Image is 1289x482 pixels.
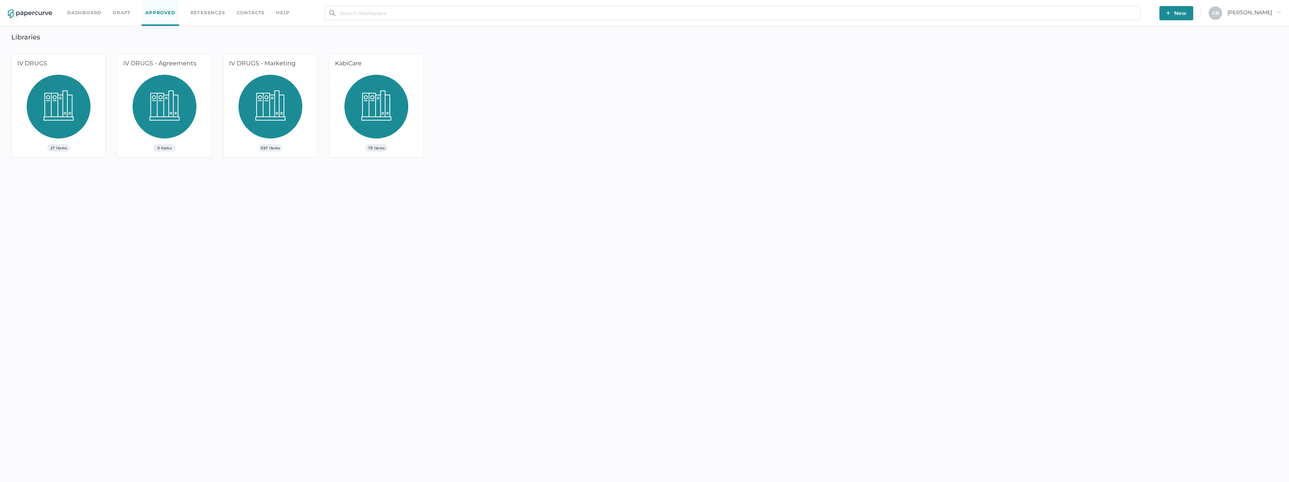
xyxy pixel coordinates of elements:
button: New [1159,6,1193,20]
div: IV DRUGS [12,54,103,75]
img: search.bf03fe8b.svg [329,10,335,16]
div: help [276,9,290,17]
img: library_icon.d60aa8ac.svg [133,75,196,144]
a: References [190,9,225,17]
img: library_icon.d60aa8ac.svg [344,75,408,144]
input: Search Workspace [325,6,1141,20]
a: Dashboard [67,9,101,17]
img: library_icon.d60aa8ac.svg [238,75,302,144]
a: Draft [113,9,130,17]
i: arrow_right [1276,9,1281,15]
img: library_icon.d60aa8ac.svg [27,75,91,144]
span: 597 Items [259,144,282,152]
span: 0 Items [153,144,176,152]
img: papercurve-logo-colour.7244d18c.svg [8,9,52,18]
span: [PERSON_NAME] [1227,9,1281,16]
span: New [1166,6,1186,20]
a: IV DRUGS - Marketing597 Items [223,54,317,157]
div: IV DRUGS - Marketing [223,54,315,75]
span: C N [1212,10,1219,16]
a: KabiCare79 Items [329,54,423,157]
div: KabiCare [329,54,421,75]
h3: Libraries [11,33,40,41]
div: IV DRUGS - Agreements [118,54,209,75]
a: Contacts [237,9,265,17]
img: plus-white.e19ec114.svg [1166,11,1170,15]
a: IV DRUGS27 Items [12,54,106,157]
a: IV DRUGS - Agreements0 Items [118,54,211,157]
span: 79 Items [365,144,388,152]
span: 27 Items [47,144,70,152]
